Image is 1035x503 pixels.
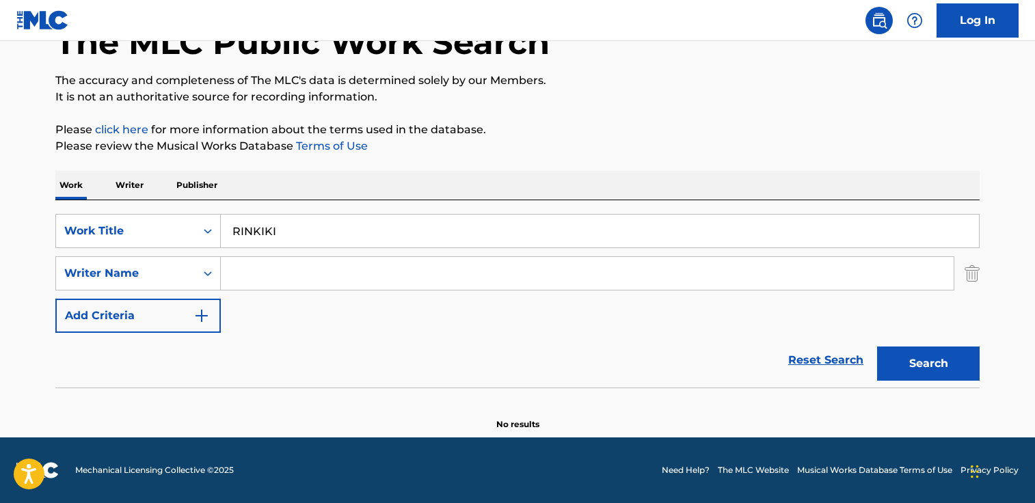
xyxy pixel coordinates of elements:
[111,171,148,200] p: Writer
[55,122,980,138] p: Please for more information about the terms used in the database.
[871,12,887,29] img: search
[662,464,710,476] a: Need Help?
[718,464,789,476] a: The MLC Website
[965,256,980,290] img: Delete Criterion
[75,464,234,476] span: Mechanical Licensing Collective © 2025
[16,462,59,478] img: logo
[193,308,210,324] img: 9d2ae6d4665cec9f34b9.svg
[797,464,952,476] a: Musical Works Database Terms of Use
[901,7,928,34] div: Help
[16,10,69,30] img: MLC Logo
[960,464,1019,476] a: Privacy Policy
[55,72,980,89] p: The accuracy and completeness of The MLC's data is determined solely by our Members.
[877,346,980,381] button: Search
[937,3,1019,38] a: Log In
[781,345,870,375] a: Reset Search
[172,171,221,200] p: Publisher
[496,402,539,431] p: No results
[55,22,550,63] h1: The MLC Public Work Search
[55,299,221,333] button: Add Criteria
[55,214,980,388] form: Search Form
[64,223,187,239] div: Work Title
[55,138,980,154] p: Please review the Musical Works Database
[293,139,368,152] a: Terms of Use
[55,171,87,200] p: Work
[865,7,893,34] a: Public Search
[971,451,979,492] div: Drag
[64,265,187,282] div: Writer Name
[55,89,980,105] p: It is not an authoritative source for recording information.
[967,437,1035,503] iframe: Chat Widget
[95,123,148,136] a: click here
[906,12,923,29] img: help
